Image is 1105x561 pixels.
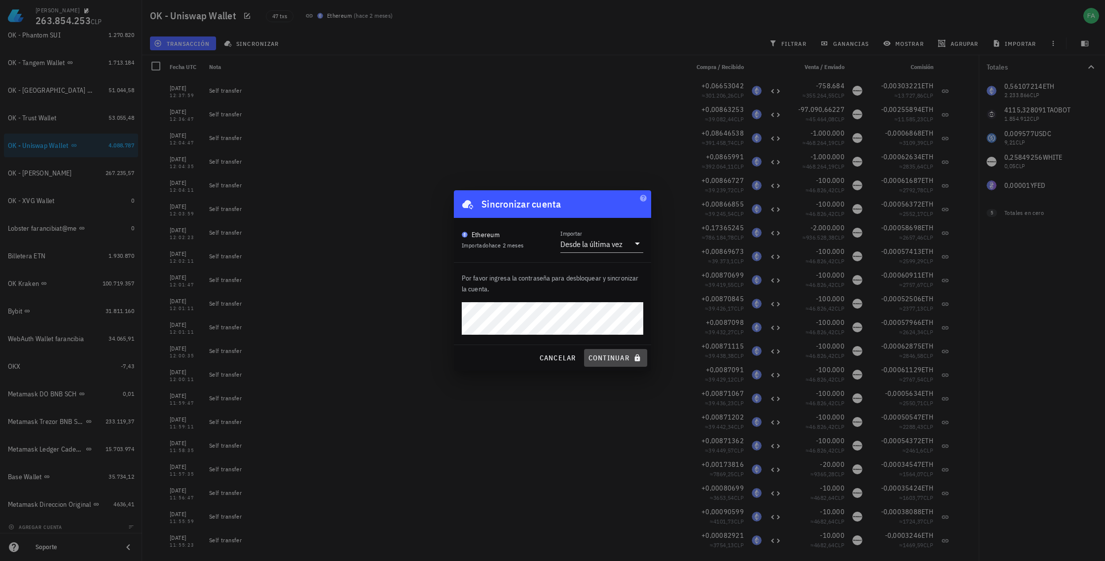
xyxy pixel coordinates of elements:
[462,273,643,294] p: Por favor ingresa la contraseña para desbloquear y sincronizar la cuenta.
[489,242,524,249] span: hace 2 meses
[560,236,643,252] div: ImportarDesde la última vez
[462,242,523,249] span: Importado
[535,349,580,367] button: cancelar
[481,196,561,212] div: Sincronizar cuenta
[588,353,643,362] span: continuar
[584,349,647,367] button: continuar
[560,239,623,249] div: Desde la última vez
[462,232,468,238] img: eth.svg
[472,230,500,240] div: Ethereum
[560,230,582,237] label: Importar
[539,353,576,362] span: cancelar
